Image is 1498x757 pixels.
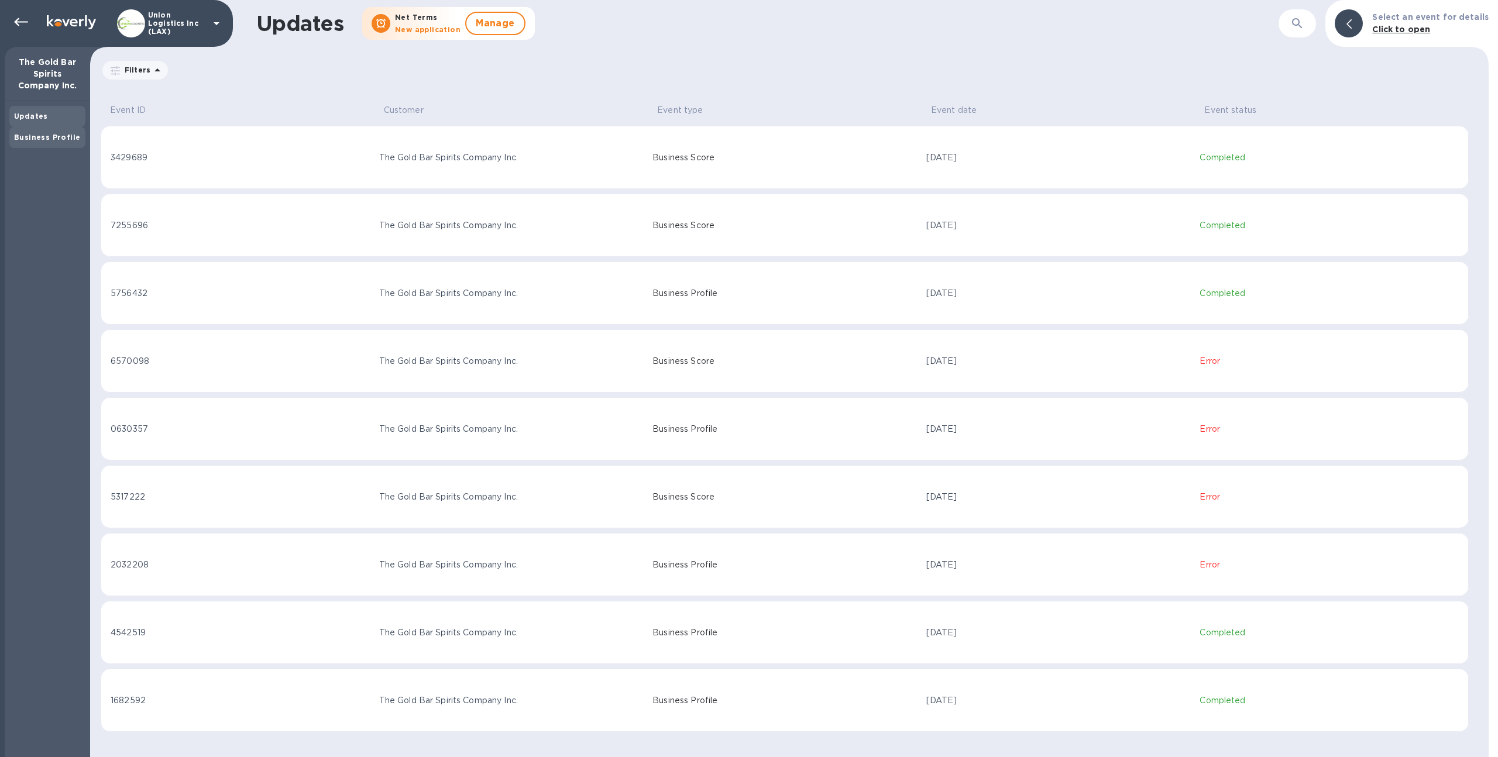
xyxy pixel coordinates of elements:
[148,11,207,36] p: Union Logistics Inc (LAX)
[384,104,439,116] span: Customer
[111,627,370,639] div: 4542519
[1200,559,1459,571] p: Error
[111,152,370,164] div: 3429689
[652,423,917,435] p: Business Profile
[111,423,370,435] div: 0630357
[652,627,917,639] p: Business Profile
[652,694,917,707] p: Business Profile
[110,104,146,116] p: Event ID
[1372,25,1430,34] b: Click to open
[1372,12,1489,22] b: Select an event for details
[652,287,917,300] p: Business Profile
[657,104,703,116] p: Event type
[652,355,917,367] p: Business Score
[379,627,644,639] div: The Gold Bar Spirits Company Inc.
[379,355,644,367] div: The Gold Bar Spirits Company Inc.
[120,65,150,75] p: Filters
[384,104,424,116] p: Customer
[1200,152,1459,164] p: Completed
[465,12,525,35] button: Manage
[652,491,917,503] p: Business Score
[1204,104,1256,116] p: Event status
[14,112,48,121] b: Updates
[379,287,644,300] div: The Gold Bar Spirits Company Inc.
[379,694,644,707] div: The Gold Bar Spirits Company Inc.
[931,104,992,116] span: Event date
[926,152,1191,164] div: [DATE]
[1200,694,1459,707] p: Completed
[657,104,718,116] span: Event type
[652,559,917,571] p: Business Profile
[379,423,644,435] div: The Gold Bar Spirits Company Inc.
[1204,104,1272,116] span: Event status
[47,15,96,29] img: Logo
[931,104,977,116] p: Event date
[652,219,917,232] p: Business Score
[1200,627,1459,639] p: Completed
[926,559,1191,571] div: [DATE]
[111,219,370,232] div: 7255696
[379,219,644,232] div: The Gold Bar Spirits Company Inc.
[1200,423,1459,435] p: Error
[379,491,644,503] div: The Gold Bar Spirits Company Inc.
[111,559,370,571] div: 2032208
[926,423,1191,435] div: [DATE]
[111,355,370,367] div: 6570098
[926,627,1191,639] div: [DATE]
[1200,355,1459,367] p: Error
[476,16,515,30] span: Manage
[1200,219,1459,232] p: Completed
[379,152,644,164] div: The Gold Bar Spirits Company Inc.
[111,287,370,300] div: 5756432
[926,287,1191,300] div: [DATE]
[926,355,1191,367] div: [DATE]
[395,25,461,34] b: New application
[110,104,161,116] span: Event ID
[1200,491,1459,503] p: Error
[1200,287,1459,300] p: Completed
[926,491,1191,503] div: [DATE]
[395,13,438,22] b: Net Terms
[111,694,370,707] div: 1682592
[926,694,1191,707] div: [DATE]
[926,219,1191,232] div: [DATE]
[256,11,343,36] h1: Updates
[652,152,917,164] p: Business Score
[14,133,80,142] b: Business Profile
[111,491,370,503] div: 5317222
[379,559,644,571] div: The Gold Bar Spirits Company Inc.
[14,56,81,91] p: The Gold Bar Spirits Company Inc.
